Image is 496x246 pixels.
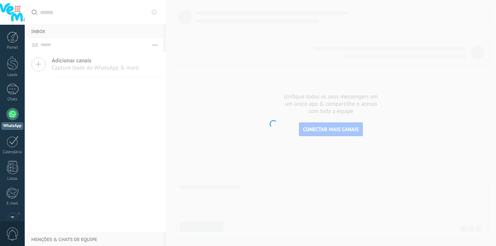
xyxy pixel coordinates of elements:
[2,150,24,155] div: Calendário
[2,97,24,102] div: Chats
[2,73,24,78] div: Leads
[2,176,24,181] div: Listas
[2,45,24,50] div: Painel
[2,122,23,130] div: WhatsApp
[2,201,24,206] div: E-mail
